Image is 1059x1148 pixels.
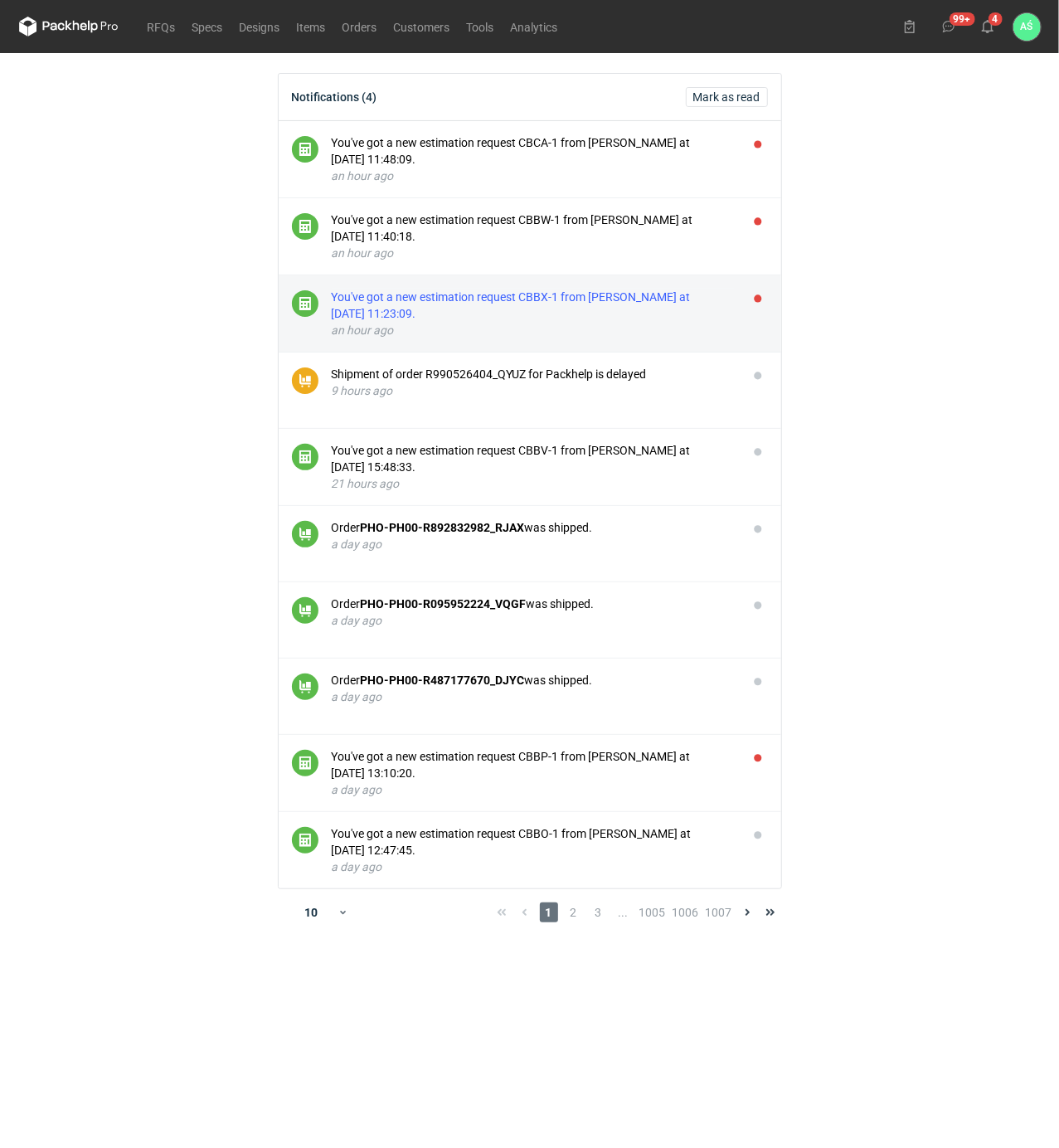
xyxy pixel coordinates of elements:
button: AŚ [1013,13,1041,41]
a: Specs [184,17,231,36]
button: You've got a new estimation request CBBV-1 from [PERSON_NAME] at [DATE] 15:48:33.21 hours ago [332,442,735,492]
div: an hour ago [332,168,735,184]
div: You've got a new estimation request CBBP-1 from [PERSON_NAME] at [DATE] 13:10:20. [332,748,735,781]
span: Mark as read [693,91,760,103]
strong: PHO-PH00-R487177670_DJYC [361,674,525,687]
div: 10 [284,901,338,924]
button: You've got a new estimation request CBBO-1 from [PERSON_NAME] at [DATE] 12:47:45.a day ago [332,825,735,875]
button: 99+ [935,13,962,40]
div: a day ago [332,612,735,629]
div: You've got a new estimation request CBBW-1 from [PERSON_NAME] at [DATE] 11:40:18. [332,212,735,245]
span: 1007 [706,902,732,922]
span: 1006 [673,902,699,922]
div: an hour ago [332,322,735,338]
span: ... [615,902,633,922]
a: Analytics [503,17,566,36]
div: Order was shipped. [332,672,735,688]
a: Customers [386,17,459,36]
div: Order was shipped. [332,596,735,612]
div: 9 hours ago [332,382,735,399]
div: You've got a new estimation request CBBV-1 from [PERSON_NAME] at [DATE] 15:48:33. [332,442,735,475]
button: You've got a new estimation request CBBX-1 from [PERSON_NAME] at [DATE] 11:23:09.an hour ago [332,289,735,338]
div: You've got a new estimation request CBBO-1 from [PERSON_NAME] at [DATE] 12:47:45. [332,825,735,859]
button: You've got a new estimation request CBBW-1 from [PERSON_NAME] at [DATE] 11:40:18.an hour ago [332,212,735,261]
span: 2 [565,902,583,922]
a: Items [289,17,334,36]
span: 1005 [639,902,666,922]
div: Notifications (4) [292,90,377,104]
svg: Packhelp Pro [19,17,119,36]
a: Designs [231,17,289,36]
div: Order was shipped. [332,519,735,536]
a: RFQs [139,17,184,36]
strong: PHO-PH00-R892832982_RJAX [361,521,525,534]
div: Adrian Świerżewski [1013,13,1041,41]
button: You've got a new estimation request CBCA-1 from [PERSON_NAME] at [DATE] 11:48:09.an hour ago [332,134,735,184]
div: You've got a new estimation request CBBX-1 from [PERSON_NAME] at [DATE] 11:23:09. [332,289,735,322]
div: a day ago [332,859,735,875]
span: 1 [540,902,558,922]
button: OrderPHO-PH00-R095952224_VQGFwas shipped.a day ago [332,596,735,629]
button: Shipment of order R990526404_QYUZ for Packhelp is delayed9 hours ago [332,366,735,399]
div: Shipment of order R990526404_QYUZ for Packhelp is delayed [332,366,735,382]
button: OrderPHO-PH00-R487177670_DJYCwas shipped.a day ago [332,672,735,705]
div: a day ago [332,781,735,798]
span: 3 [590,902,608,922]
a: Tools [459,17,503,36]
div: 21 hours ago [332,475,735,492]
div: You've got a new estimation request CBCA-1 from [PERSON_NAME] at [DATE] 11:48:09. [332,134,735,168]
button: You've got a new estimation request CBBP-1 from [PERSON_NAME] at [DATE] 13:10:20.a day ago [332,748,735,798]
div: a day ago [332,536,735,552]
button: 4 [974,13,1001,40]
button: OrderPHO-PH00-R892832982_RJAXwas shipped.a day ago [332,519,735,552]
a: Orders [334,17,386,36]
button: Mark as read [686,87,768,107]
div: a day ago [332,688,735,705]
div: an hour ago [332,245,735,261]
strong: PHO-PH00-R095952224_VQGF [361,597,527,610]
